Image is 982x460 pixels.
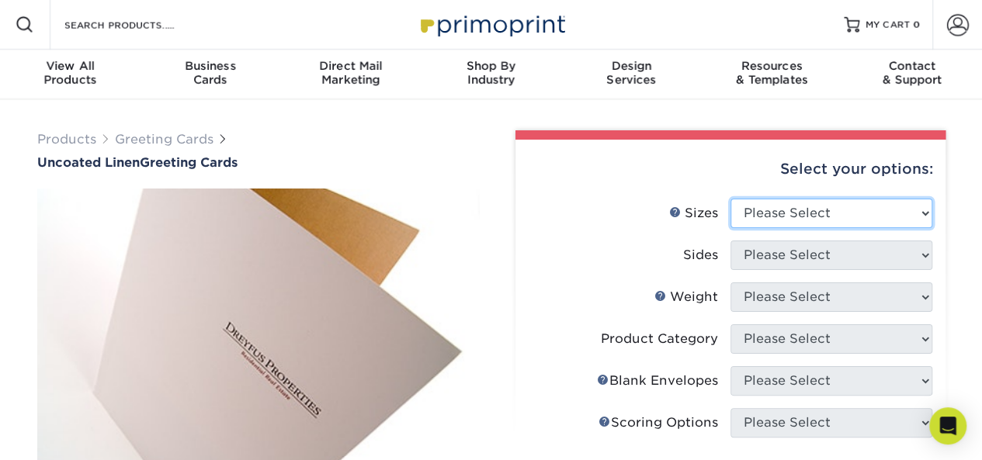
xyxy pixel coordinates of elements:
[599,413,718,432] div: Scoring Options
[421,50,561,99] a: Shop ByIndustry
[841,59,982,73] span: Contact
[37,155,480,170] h1: Greeting Cards
[4,413,132,455] iframe: Google Customer Reviews
[63,16,214,34] input: SEARCH PRODUCTS.....
[141,59,281,87] div: Cards
[561,59,702,73] span: Design
[841,50,982,99] a: Contact& Support
[654,288,718,306] div: Weight
[913,19,920,30] span: 0
[421,59,561,87] div: Industry
[597,372,718,390] div: Blank Envelopes
[37,155,140,170] span: Uncoated Linen
[414,8,569,41] img: Primoprint
[37,132,96,147] a: Products
[866,19,910,32] span: MY CART
[561,59,702,87] div: Services
[280,59,421,73] span: Direct Mail
[421,59,561,73] span: Shop By
[702,59,842,73] span: Resources
[683,246,718,265] div: Sides
[669,204,718,223] div: Sizes
[141,59,281,73] span: Business
[280,50,421,99] a: Direct MailMarketing
[141,50,281,99] a: BusinessCards
[280,59,421,87] div: Marketing
[841,59,982,87] div: & Support
[37,155,480,170] a: Uncoated LinenGreeting Cards
[528,140,933,199] div: Select your options:
[601,330,718,348] div: Product Category
[929,407,966,444] div: Open Intercom Messenger
[561,50,702,99] a: DesignServices
[702,50,842,99] a: Resources& Templates
[115,132,213,147] a: Greeting Cards
[702,59,842,87] div: & Templates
